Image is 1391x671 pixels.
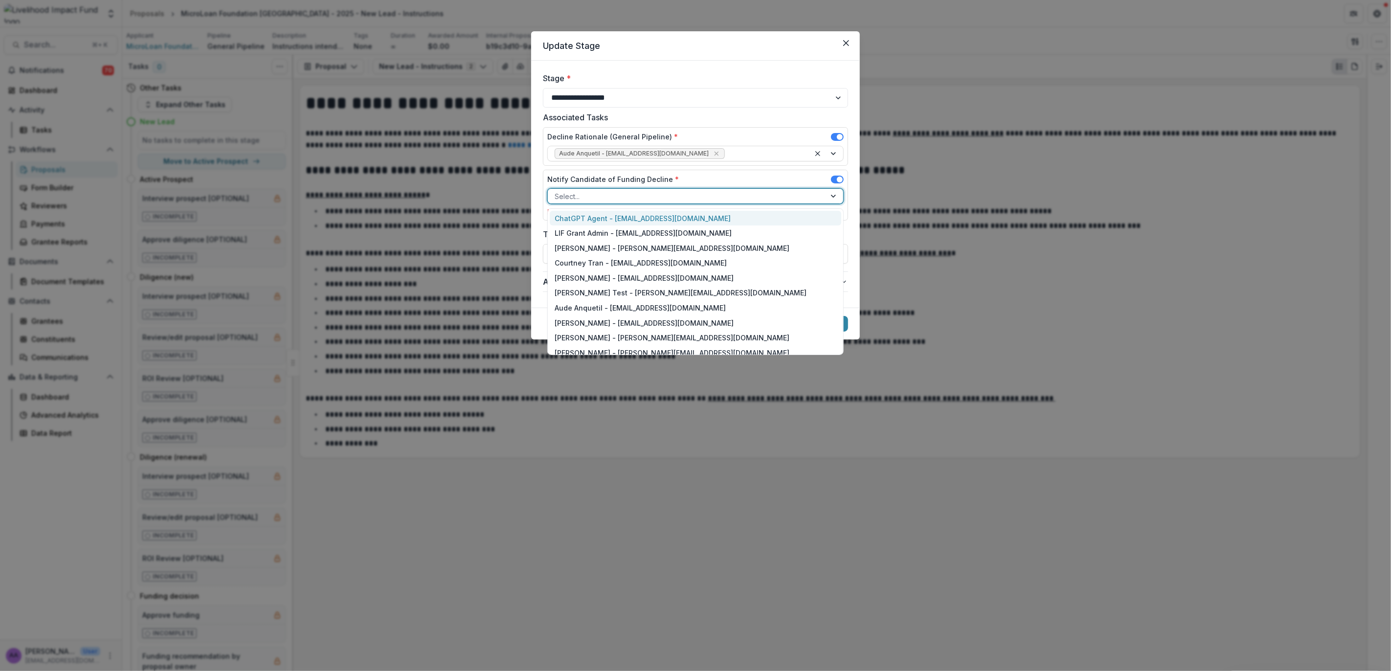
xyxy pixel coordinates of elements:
[550,270,841,286] div: [PERSON_NAME] - [EMAIL_ADDRESS][DOMAIN_NAME]
[550,255,841,270] div: Courtney Tran - [EMAIL_ADDRESS][DOMAIN_NAME]
[547,174,679,184] label: Notify Candidate of Funding Decline
[543,272,848,291] button: Advanced Configuration
[559,150,709,157] span: Aude Anquetil - [EMAIL_ADDRESS][DOMAIN_NAME]
[812,148,824,159] div: Clear selected options
[543,276,840,288] span: Advanced Configuration
[531,31,860,61] header: Update Stage
[543,72,842,84] label: Stage
[550,330,841,345] div: [PERSON_NAME] - [PERSON_NAME][EMAIL_ADDRESS][DOMAIN_NAME]
[550,211,841,226] div: ChatGPT Agent - [EMAIL_ADDRESS][DOMAIN_NAME]
[543,112,842,123] label: Associated Tasks
[550,286,841,301] div: [PERSON_NAME] Test - [PERSON_NAME][EMAIL_ADDRESS][DOMAIN_NAME]
[550,241,841,256] div: [PERSON_NAME] - [PERSON_NAME][EMAIL_ADDRESS][DOMAIN_NAME]
[550,345,841,360] div: [PERSON_NAME] - [PERSON_NAME][EMAIL_ADDRESS][DOMAIN_NAME]
[838,35,854,51] button: Close
[547,132,678,142] label: Decline Rationale (General Pipeline)
[550,300,841,315] div: Aude Anquetil - [EMAIL_ADDRESS][DOMAIN_NAME]
[550,315,841,331] div: [PERSON_NAME] - [EMAIL_ADDRESS][DOMAIN_NAME]
[550,225,841,241] div: LIF Grant Admin - [EMAIL_ADDRESS][DOMAIN_NAME]
[543,228,842,240] label: Task Due Date
[712,149,721,158] div: Remove Aude Anquetil - aude@lifund.org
